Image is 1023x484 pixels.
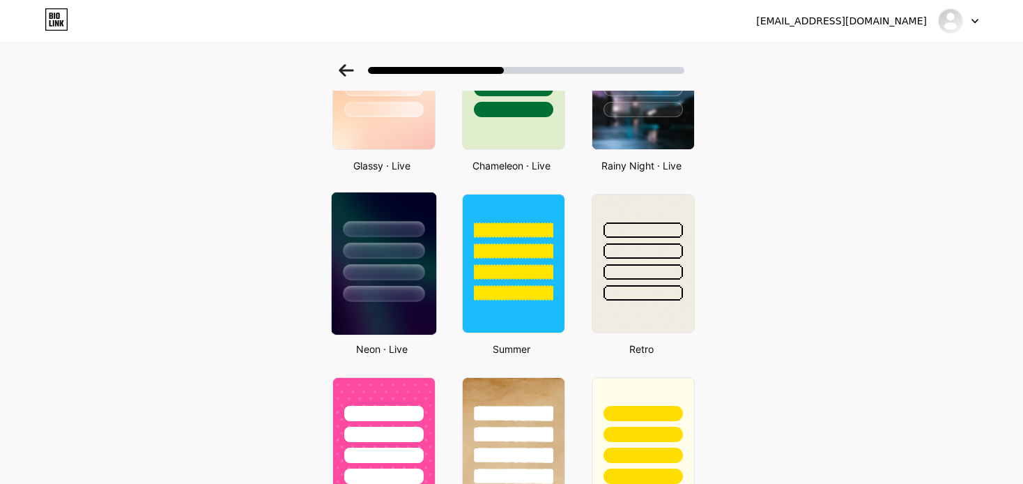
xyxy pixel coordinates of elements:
img: Scott McCauley [937,8,964,34]
div: Summer [458,342,565,356]
div: Rainy Night · Live [587,158,695,173]
div: Glassy · Live [328,158,436,173]
img: neon.jpg [332,192,436,335]
div: Chameleon · Live [458,158,565,173]
div: [EMAIL_ADDRESS][DOMAIN_NAME] [756,14,927,29]
div: Retro [587,342,695,356]
div: Neon · Live [328,342,436,356]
